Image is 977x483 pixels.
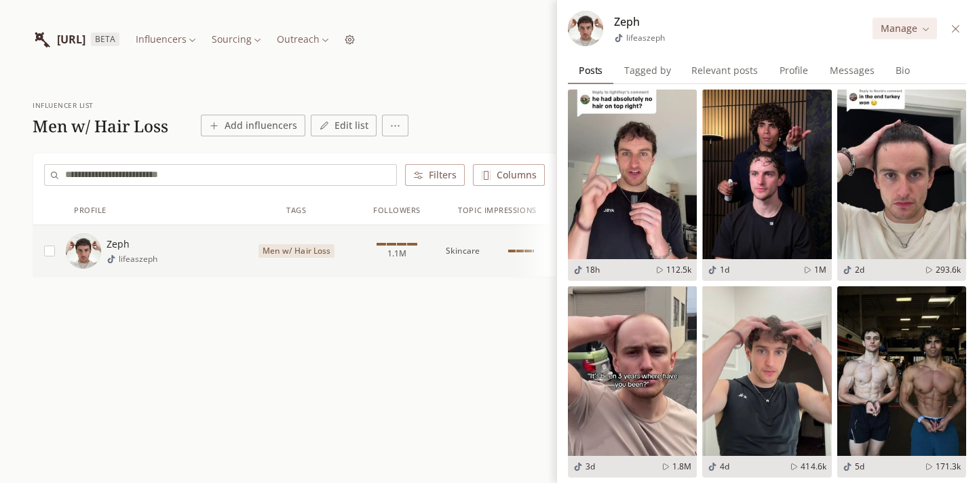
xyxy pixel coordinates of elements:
img: c630ff51-f214-4cc8-819e-5ff9652a48ad [837,286,966,456]
button: Influencers [130,30,201,49]
div: influencer list [33,100,168,111]
a: InfluencerList.ai[URL]BETA [33,22,119,57]
span: Posts [573,61,608,80]
img: https://lookalike-images.influencerlist.ai/profiles/85b3a02d-2e28-4ab1-a712-67bdc9c43449.jpg [568,11,603,46]
button: Sourcing [206,30,266,49]
span: Men w/ Hair Loss [263,246,330,256]
img: InfluencerList.ai [33,30,52,49]
a: lifeaszeph [614,33,665,43]
span: 112.5k [666,265,691,275]
img: 2c0a4800-6aa7-431b-83df-dc3d8f1728fa [568,90,697,259]
img: 8b4d0642-5eeb-45be-8b99-f6a017bed821 [702,90,831,259]
button: Outreach [271,30,334,49]
span: Zeph [107,237,157,251]
div: Followers [373,205,421,216]
span: 2d [855,265,864,275]
span: lifeaszeph [119,254,157,265]
span: 414.6k [801,461,826,472]
span: Bio [890,61,915,80]
span: Relevant posts [686,61,763,80]
span: 5d [855,461,864,472]
button: Add influencers [201,115,305,136]
div: Topic Impressions [458,205,536,216]
span: 171.3k [936,461,961,472]
button: Edit list [311,115,377,136]
button: Manage [873,18,937,39]
button: Filters [405,164,465,186]
h1: Men w/ Hair Loss [33,116,168,136]
span: 4d [720,461,729,472]
span: 1d [720,265,729,275]
div: Tags [286,205,306,216]
span: 1.1M [387,248,406,259]
img: bf660387-4653-4d10-a5fd-999df704e7d8 [837,90,966,259]
span: 3d [586,461,595,472]
span: 293.6k [936,265,961,275]
img: 85e2d5ea-9f24-4944-824c-316afc6c4c33 [702,286,831,456]
span: Profile [774,61,813,80]
span: 18h [586,265,600,275]
span: [URL] [57,31,85,47]
span: 1M [814,265,826,275]
span: Messages [824,61,880,80]
span: Tagged by [619,61,676,80]
img: 11f4c757-12d1-4b59-bc36-c17c93091dc6 [568,286,697,456]
span: Skincare [446,246,480,256]
span: BETA [91,33,119,46]
div: Profile [74,205,107,216]
button: Columns [473,164,545,186]
span: 1.8M [672,461,691,472]
span: Zeph [614,14,640,30]
img: https://lookalike-images.influencerlist.ai/profiles/85b3a02d-2e28-4ab1-a712-67bdc9c43449.jpg [66,233,101,269]
span: lifeaszeph [626,33,665,43]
